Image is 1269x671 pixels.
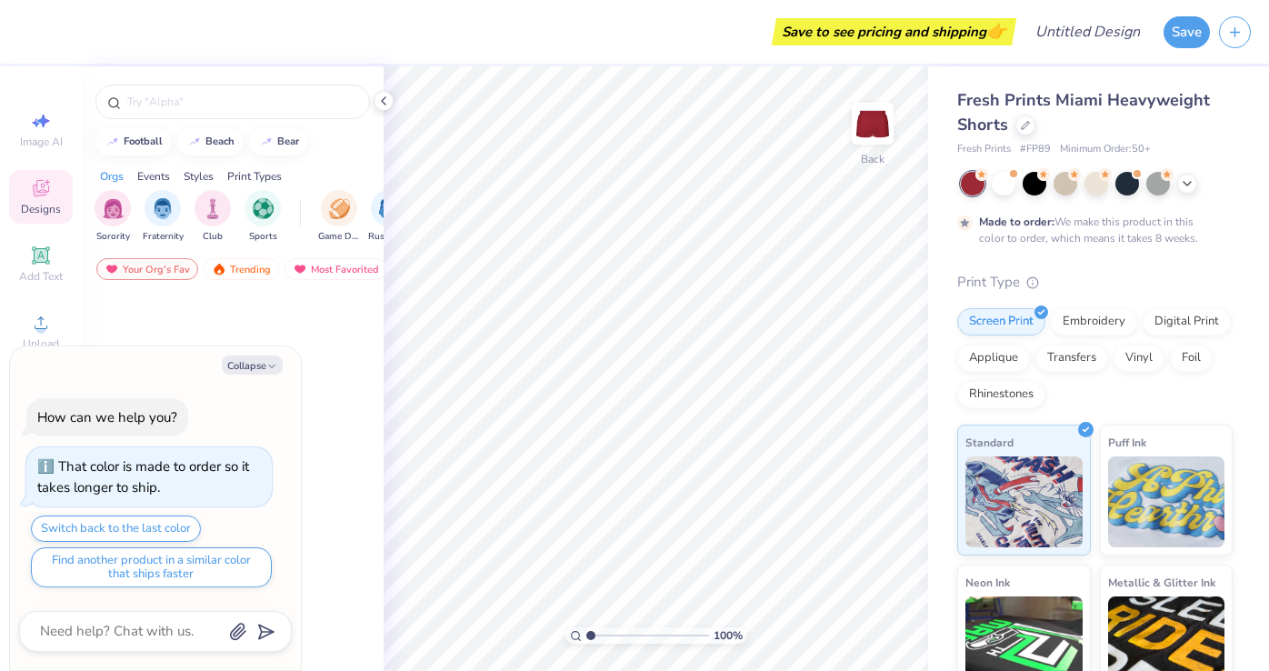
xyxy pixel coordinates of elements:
[1108,573,1215,592] span: Metallic & Glitter Ink
[143,190,184,244] button: filter button
[20,135,63,149] span: Image AI
[329,198,350,219] img: Game Day Image
[153,198,173,219] img: Fraternity Image
[957,308,1045,335] div: Screen Print
[1114,345,1164,372] div: Vinyl
[124,136,163,146] div: football
[285,258,387,280] div: Most Favorited
[979,215,1054,229] strong: Made to order:
[293,263,307,275] img: most_fav.gif
[245,190,281,244] button: filter button
[227,168,282,185] div: Print Types
[23,336,59,351] span: Upload
[249,128,307,155] button: bear
[95,190,131,244] button: filter button
[249,230,277,244] span: Sports
[31,547,272,587] button: Find another product in a similar color that ships faster
[19,269,63,284] span: Add Text
[1051,308,1137,335] div: Embroidery
[105,136,120,147] img: trend_line.gif
[368,190,410,244] button: filter button
[96,258,198,280] div: Your Org's Fav
[776,18,1012,45] div: Save to see pricing and shipping
[259,136,274,147] img: trend_line.gif
[212,263,226,275] img: trending.gif
[195,190,231,244] button: filter button
[95,190,131,244] div: filter for Sorority
[965,433,1014,452] span: Standard
[1108,456,1225,547] img: Puff Ink
[1164,16,1210,48] button: Save
[318,190,360,244] button: filter button
[105,263,119,275] img: most_fav.gif
[203,198,223,219] img: Club Image
[184,168,214,185] div: Styles
[368,190,410,244] div: filter for Rush & Bid
[143,230,184,244] span: Fraternity
[1060,142,1151,157] span: Minimum Order: 50 +
[95,128,171,155] button: football
[957,345,1030,372] div: Applique
[957,272,1233,293] div: Print Type
[957,89,1210,135] span: Fresh Prints Miami Heavyweight Shorts
[986,20,1006,42] span: 👉
[861,151,884,167] div: Back
[714,627,743,644] span: 100 %
[379,198,400,219] img: Rush & Bid Image
[1035,345,1108,372] div: Transfers
[205,136,235,146] div: beach
[979,214,1203,246] div: We make this product in this color to order, which means it takes 8 weeks.
[253,198,274,219] img: Sports Image
[245,190,281,244] div: filter for Sports
[96,230,130,244] span: Sorority
[143,190,184,244] div: filter for Fraternity
[203,230,223,244] span: Club
[277,136,299,146] div: bear
[187,136,202,147] img: trend_line.gif
[854,105,891,142] img: Back
[965,573,1010,592] span: Neon Ink
[957,142,1011,157] span: Fresh Prints
[318,230,360,244] span: Game Day
[125,93,358,111] input: Try "Alpha"
[965,456,1083,547] img: Standard
[100,168,124,185] div: Orgs
[1020,142,1051,157] span: # FP89
[222,356,283,375] button: Collapse
[368,230,410,244] span: Rush & Bid
[1021,14,1154,50] input: Untitled Design
[137,168,170,185] div: Events
[103,198,124,219] img: Sorority Image
[37,408,177,426] div: How can we help you?
[195,190,231,244] div: filter for Club
[177,128,243,155] button: beach
[1108,433,1146,452] span: Puff Ink
[21,202,61,216] span: Designs
[204,258,279,280] div: Trending
[957,381,1045,408] div: Rhinestones
[1143,308,1231,335] div: Digital Print
[318,190,360,244] div: filter for Game Day
[1170,345,1213,372] div: Foil
[37,457,249,496] div: That color is made to order so it takes longer to ship.
[31,516,201,542] button: Switch back to the last color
